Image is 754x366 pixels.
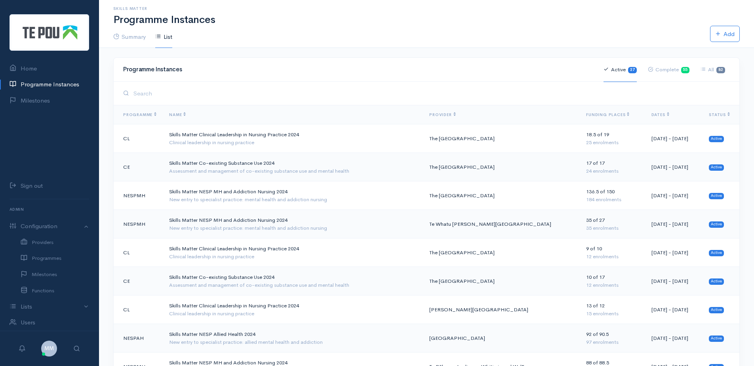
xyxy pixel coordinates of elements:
[701,57,725,82] a: All82
[113,14,740,26] h1: Programme Instances
[709,278,724,285] span: Active
[169,139,417,147] div: Clinical leadership in nursing practice
[123,66,594,73] h4: Programme Instances
[709,250,724,256] span: Active
[423,181,580,210] td: The [GEOGRAPHIC_DATA]
[645,324,703,353] td: [DATE] - [DATE]
[710,26,740,42] a: Add
[580,210,645,238] td: 35 of 27
[423,124,580,153] td: The [GEOGRAPHIC_DATA]
[169,112,186,117] span: Name
[163,181,423,210] td: Skills Matter NESP MH and Addiction Nursing 2024
[163,153,423,181] td: Skills Matter Co-existing Substance Use 2024
[630,67,635,72] b: 27
[114,324,163,353] td: NESPAH
[580,153,645,181] td: 17 of 17
[169,253,417,261] div: Clinical leadership in nursing practice
[718,67,723,72] b: 82
[645,153,703,181] td: [DATE] - [DATE]
[163,295,423,324] td: Skills Matter Clinical Leadership in Nursing Practice 2024
[709,307,724,313] span: Active
[645,124,703,153] td: [DATE] - [DATE]
[114,238,163,267] td: CL
[114,210,163,238] td: NESPMH
[131,85,730,101] input: Search
[709,193,724,199] span: Active
[114,153,163,181] td: CE
[423,153,580,181] td: The [GEOGRAPHIC_DATA]
[113,26,146,48] a: Summary
[155,26,172,48] a: List
[580,238,645,267] td: 9 of 10
[113,6,740,11] h6: Skills Matter
[586,112,629,117] span: Funding Places
[645,295,703,324] td: [DATE] - [DATE]
[163,267,423,295] td: Skills Matter Co-existing Substance Use 2024
[169,167,417,175] div: Assessment and management of co-existing substance use and mental health
[709,164,724,171] span: Active
[580,124,645,153] td: 18.5 of 19
[41,341,57,356] span: MM
[580,181,645,210] td: 136.5 of 150
[423,295,580,324] td: [PERSON_NAME][GEOGRAPHIC_DATA]
[586,167,638,175] div: 24 enrolments
[169,310,417,318] div: Clinical leadership in nursing practice
[648,57,690,82] a: Complete55
[586,338,638,346] div: 97 enrolments
[169,281,417,289] div: Assessment and management of co-existing substance use and mental health
[683,67,687,72] b: 55
[114,124,163,153] td: CL
[645,181,703,210] td: [DATE] - [DATE]
[645,210,703,238] td: [DATE] - [DATE]
[169,338,417,346] div: New entry to specialist practice: allied mental health and addiction
[586,224,638,232] div: 35 enrolments
[163,124,423,153] td: Skills Matter Clinical Leadership in Nursing Practice 2024
[169,224,417,232] div: New entry to specialist practice: mental health and addiction nursing
[709,221,724,228] span: Active
[651,112,669,117] span: Dates
[709,335,724,342] span: Active
[423,238,580,267] td: The [GEOGRAPHIC_DATA]
[586,281,638,289] div: 12 enrolments
[586,196,638,204] div: 184 enrolments
[423,267,580,295] td: The [GEOGRAPHIC_DATA]
[163,324,423,353] td: Skills Matter NESP Allied Health 2024
[423,324,580,353] td: [GEOGRAPHIC_DATA]
[423,210,580,238] td: Te Whatu [PERSON_NAME][GEOGRAPHIC_DATA]
[163,238,423,267] td: Skills Matter Clinical Leadership in Nursing Practice 2024
[114,267,163,295] td: CE
[429,112,455,117] span: Provider
[645,267,703,295] td: [DATE] - [DATE]
[580,295,645,324] td: 13 of 12
[10,204,89,215] h6: Admin
[645,238,703,267] td: [DATE] - [DATE]
[580,267,645,295] td: 10 of 17
[163,210,423,238] td: Skills Matter NESP MH and Addiction Nursing 2024
[709,136,724,142] span: Active
[123,112,156,117] span: Programme
[604,57,637,82] a: Active27
[586,139,638,147] div: 25 enrolments
[169,196,417,204] div: New entry to specialist practice: mental health and addiction nursing
[41,344,57,352] a: MM
[586,310,638,318] div: 15 enrolments
[586,253,638,261] div: 12 enrolments
[580,324,645,353] td: 92 of 90.5
[709,112,730,117] span: Status
[114,295,163,324] td: CL
[114,181,163,210] td: NESPMH
[10,14,89,51] img: Te Pou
